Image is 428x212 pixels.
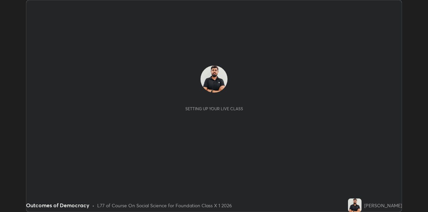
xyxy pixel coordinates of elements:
div: [PERSON_NAME] [364,202,402,209]
div: L77 of Course On Social Science for Foundation Class X 1 2026 [97,202,232,209]
div: • [92,202,95,209]
img: d067406386e24f9f9cc5758b04e7cc0a.jpg [200,66,228,93]
img: d067406386e24f9f9cc5758b04e7cc0a.jpg [348,198,362,212]
div: Setting up your live class [185,106,243,111]
div: Outcomes of Democracy [26,201,89,209]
